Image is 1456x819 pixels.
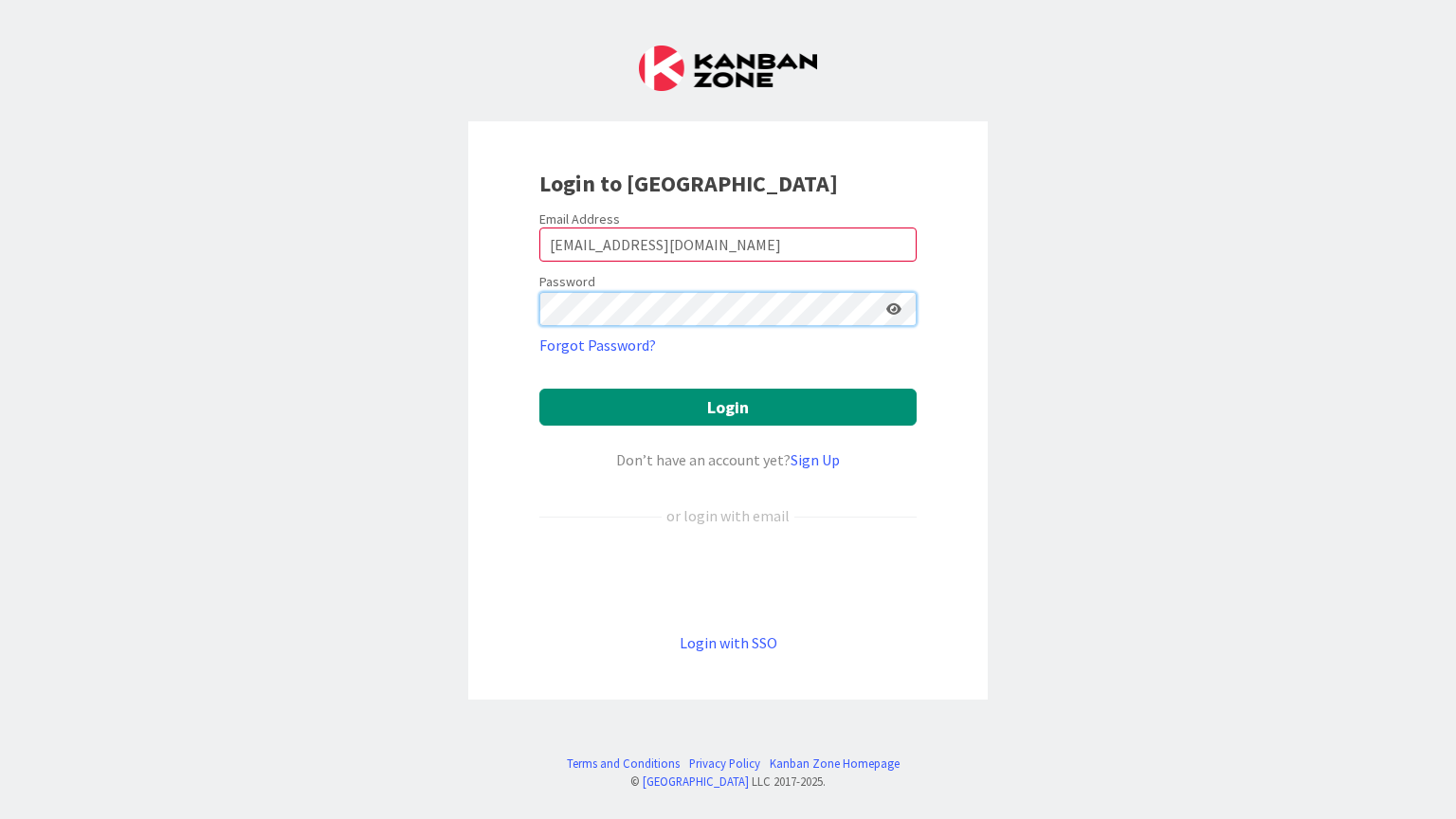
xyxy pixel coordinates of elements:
div: © LLC 2017- 2025 . [557,773,900,791]
a: Sign Up [791,450,840,469]
a: Terms and Conditions [567,755,680,773]
label: Password [539,272,595,292]
a: Privacy Policy [689,755,760,773]
b: Login to [GEOGRAPHIC_DATA] [539,169,838,198]
a: Forgot Password? [539,334,656,356]
label: Email Address [539,210,620,227]
iframe: Sign in with Google Button [530,558,926,600]
a: Login with SSO [680,633,777,652]
div: Don’t have an account yet? [539,448,917,471]
button: Login [539,389,917,426]
img: Kanban Zone [639,45,817,91]
a: Kanban Zone Homepage [770,755,900,773]
a: [GEOGRAPHIC_DATA] [643,773,749,789]
div: or login with email [662,504,794,527]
